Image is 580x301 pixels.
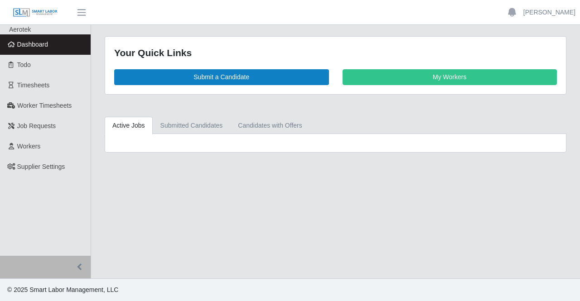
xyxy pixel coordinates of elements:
[105,117,153,134] a: Active Jobs
[114,46,557,60] div: Your Quick Links
[17,41,48,48] span: Dashboard
[17,143,41,150] span: Workers
[7,286,118,293] span: © 2025 Smart Labor Management, LLC
[343,69,557,85] a: My Workers
[17,122,56,129] span: Job Requests
[114,69,329,85] a: Submit a Candidate
[13,8,58,18] img: SLM Logo
[9,26,31,33] span: Aerotek
[17,102,72,109] span: Worker Timesheets
[17,81,50,89] span: Timesheets
[17,163,65,170] span: Supplier Settings
[17,61,31,68] span: Todo
[230,117,309,134] a: Candidates with Offers
[523,8,575,17] a: [PERSON_NAME]
[153,117,231,134] a: Submitted Candidates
